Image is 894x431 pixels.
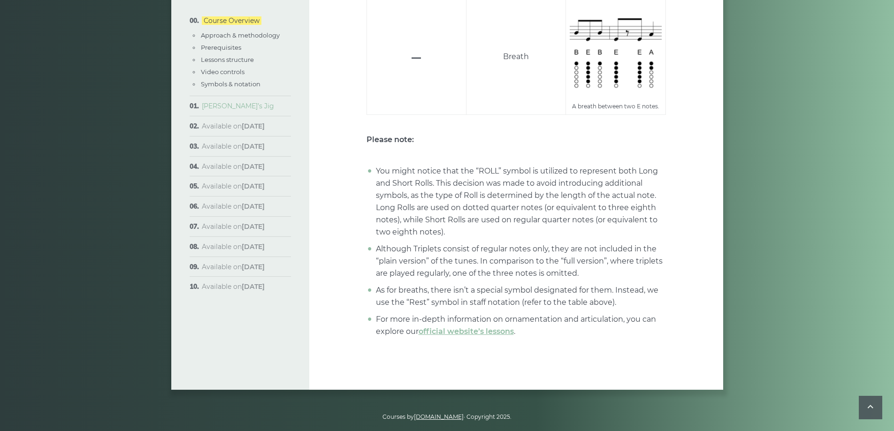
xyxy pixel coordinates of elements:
a: Course Overview [202,16,261,25]
a: Approach & methodology [201,31,280,39]
span: Available on [202,142,265,151]
span: Available on [202,222,265,231]
strong: [DATE] [242,182,265,190]
a: [DOMAIN_NAME] [414,413,464,420]
span: Available on [202,263,265,271]
a: official website’s lessons [419,327,514,336]
a: [PERSON_NAME]’s Jig [202,102,274,110]
strong: [DATE] [242,122,265,130]
span: Available on [202,282,265,291]
li: Although Triplets consist of regular notes only, they are not included in the “plain version” of ... [374,243,666,280]
strong: [DATE] [242,282,265,291]
li: You might notice that the “ROLL” symbol is utilized to represent both Long and Short Rolls. This ... [374,165,666,238]
li: For more in-depth information on ornamentation and articulation, you can explore our . [374,313,666,338]
strong: [DATE] [242,263,265,271]
strong: [DATE] [242,142,265,151]
sub: A breath between two E notes. [572,103,659,110]
strong: [DATE] [242,162,265,171]
span: Available on [202,162,265,171]
strong: [DATE] [242,202,265,211]
span: Available on [202,242,265,251]
span: Available on [202,202,265,211]
strong: [DATE] [242,242,265,251]
a: Prerequisites [201,44,241,51]
a: Lessons structure [201,56,254,63]
span: Available on [202,182,265,190]
a: Symbols & notation [201,80,260,88]
li: As for breaths, there isn’t a special symbol designated for them. Instead, we use the “Rest” symb... [374,284,666,309]
span: Available on [202,122,265,130]
p: Courses by · Copyright 2025. [183,412,712,422]
a: Video controls [201,68,245,76]
strong: [DATE] [242,222,265,231]
strong: Please note: [367,135,414,144]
